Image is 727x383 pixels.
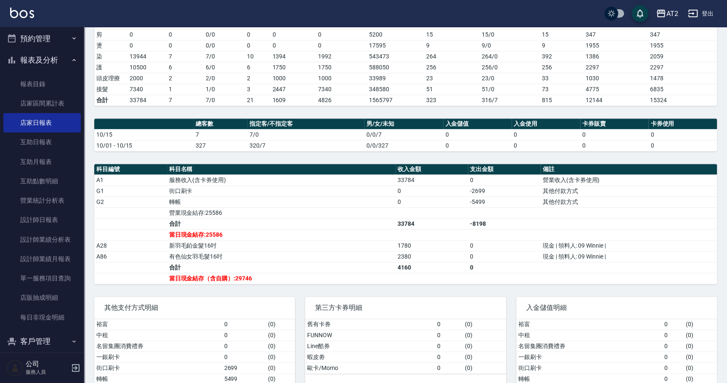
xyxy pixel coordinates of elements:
td: 護 [94,62,127,73]
td: 4775 [584,84,648,95]
td: 0 [245,29,270,40]
td: ( 0 ) [684,341,717,351]
td: 12144 [584,95,648,106]
a: 設計師日報表 [3,210,81,230]
td: 0 [468,174,541,185]
td: 當日現金結存（含自購）:29746 [167,273,395,284]
td: 7 / 0 [204,51,245,62]
td: 0 [648,129,717,140]
td: 1030 [584,73,648,84]
td: 0 [270,29,316,40]
a: 設計師業績分析表 [3,230,81,249]
td: 0 [222,341,265,351]
td: 264 / 0 [480,51,539,62]
th: 支出金額 [468,164,541,175]
td: 51 / 0 [480,84,539,95]
td: 1 / 0 [204,84,245,95]
td: 0/0/327 [364,140,443,151]
td: 1750 [316,62,366,73]
td: ( 0 ) [266,319,295,330]
td: 0 [443,129,512,140]
td: ( 0 ) [463,319,506,330]
td: 1955 [648,40,717,51]
td: 街口刷卡 [167,185,395,196]
td: 0 [443,140,512,151]
td: 73 [540,84,584,95]
th: 科目名稱 [167,164,395,175]
td: 0 / 0 [204,29,245,40]
td: 0 [648,140,717,151]
td: ( 0 ) [266,362,295,373]
td: G1 [94,185,167,196]
td: 裕富 [94,319,222,330]
td: 染 [94,51,127,62]
td: 0/0/7 [364,129,443,140]
td: 當日現金結存:25586 [167,229,395,240]
td: 1478 [648,73,717,84]
td: 256 / 0 [480,62,539,73]
td: ( 0 ) [684,330,717,341]
td: 0 [662,362,683,373]
td: ( 0 ) [266,330,295,341]
td: 0 [468,262,541,273]
td: 1 [167,84,204,95]
button: 報表及分析 [3,49,81,71]
td: 營業現金結存:25586 [167,207,395,218]
td: ( 0 ) [266,351,295,362]
td: 0 [435,362,463,373]
td: 4160 [395,262,468,273]
td: -5499 [468,196,541,207]
button: 登出 [685,6,717,21]
td: 1955 [584,40,648,51]
td: 2699 [222,362,265,373]
td: 蝦皮劵 [305,351,435,362]
td: 327 [194,140,247,151]
a: 互助點數明細 [3,172,81,191]
a: 每日非現金明細 [3,308,81,327]
button: 員工及薪資 [3,352,81,374]
td: 6 [245,62,270,73]
td: 剪 [94,29,127,40]
td: 15 / 0 [480,29,539,40]
span: 其他支付方式明細 [104,304,285,312]
td: 0 [512,129,580,140]
th: 入金使用 [512,119,580,129]
td: 0 [395,185,468,196]
button: AT2 [653,5,681,22]
td: 2297 [648,62,717,73]
td: 33 [540,73,584,84]
td: 6 [167,62,204,73]
td: FUNNOW [305,330,435,341]
td: 4826 [316,95,366,106]
td: 中租 [94,330,222,341]
a: 互助日報表 [3,132,81,152]
table: a dense table [94,8,717,106]
td: Line酷券 [305,341,435,351]
td: 33784 [395,218,468,229]
td: 0 [245,40,270,51]
td: 現金 | 領料人: 09 Winnie | [541,240,717,251]
td: 合計 [167,262,395,273]
th: 入金儲值 [443,119,512,129]
td: 815 [540,95,584,106]
td: 7340 [316,84,366,95]
td: 1394 [270,51,316,62]
td: 10/15 [94,129,194,140]
table: a dense table [305,319,506,374]
a: 單一服務項目查詢 [3,269,81,288]
td: 9 / 0 [480,40,539,51]
td: 0 [468,240,541,251]
a: 店販抽成明細 [3,288,81,307]
table: a dense table [94,119,717,151]
td: 燙 [94,40,127,51]
span: 第三方卡券明細 [315,304,496,312]
a: 店家區間累計表 [3,94,81,113]
td: 一銀刷卡 [516,351,662,362]
td: 33784 [395,174,468,185]
td: 256 [540,62,584,73]
td: 舊有卡券 [305,319,435,330]
td: 0 [512,140,580,151]
td: 中租 [516,330,662,341]
td: 392 [540,51,584,62]
td: 316/7 [480,95,539,106]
